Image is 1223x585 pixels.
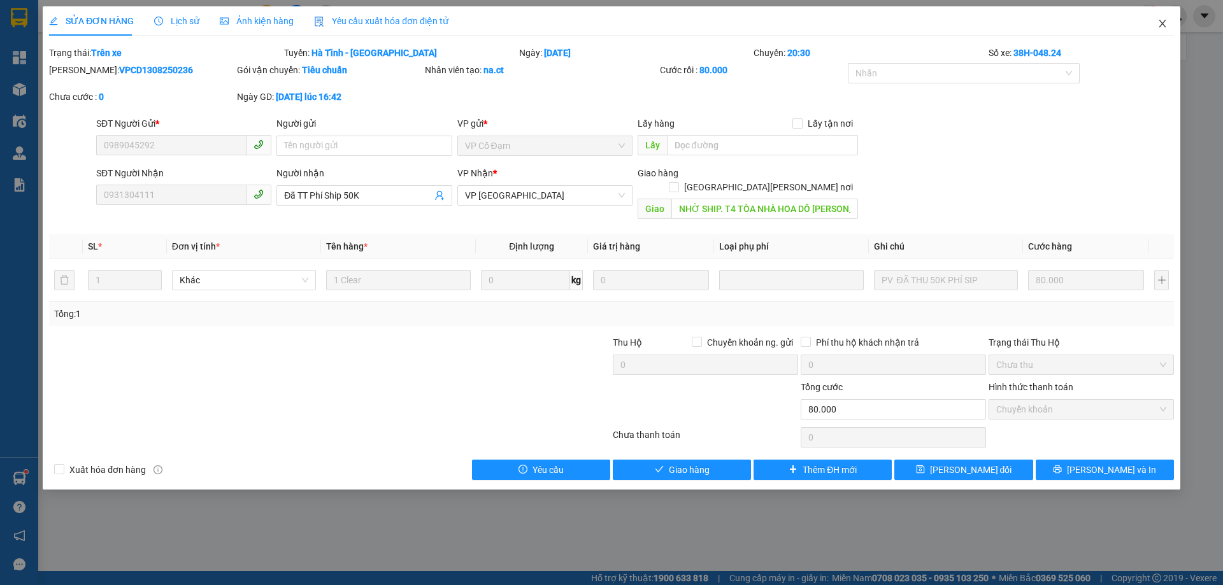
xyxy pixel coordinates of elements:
span: plus [789,465,797,475]
button: checkGiao hàng [613,460,751,480]
button: exclamation-circleYêu cầu [472,460,610,480]
th: Loại phụ phí [714,234,868,259]
div: SĐT Người Nhận [96,166,271,180]
div: Chưa cước : [49,90,234,104]
span: Lịch sử [154,16,199,26]
b: 0 [99,92,104,102]
input: Ghi Chú [874,270,1018,290]
span: Ảnh kiện hàng [220,16,294,26]
span: Giao [638,199,671,219]
span: [PERSON_NAME] và In [1067,463,1156,477]
div: Chuyến: [752,46,987,60]
span: VP Mỹ Đình [465,186,625,205]
b: VPCD1308250236 [119,65,193,75]
div: Cước rồi : [660,63,845,77]
span: Định lượng [509,241,554,251]
span: SỬA ĐƠN HÀNG [49,16,134,26]
input: Dọc đường [667,135,858,155]
div: Ngày: [518,46,753,60]
input: Dọc đường [671,199,858,219]
span: Khác [180,271,308,290]
div: SĐT Người Gửi [96,116,271,130]
input: VD: Bàn, Ghế [326,270,470,290]
span: Chưa thu [996,355,1166,374]
div: Gói vận chuyển: [237,63,422,77]
b: [DATE] lúc 16:42 [276,92,341,102]
span: picture [220,17,229,25]
b: 20:30 [787,48,810,58]
span: Thêm ĐH mới [803,463,857,477]
div: Trạng thái Thu Hộ [989,335,1174,349]
button: delete [54,270,75,290]
b: [DATE] [544,48,571,58]
label: Hình thức thanh toán [989,382,1073,392]
div: Người gửi [276,116,452,130]
span: Lấy hàng [638,118,675,129]
span: Giá trị hàng [593,241,640,251]
span: exclamation-circle [519,465,527,475]
span: close [1157,18,1168,29]
span: [PERSON_NAME] đổi [930,463,1012,477]
span: Chuyển khoản [996,400,1166,419]
span: VP Nhận [457,168,493,178]
div: Người nhận [276,166,452,180]
span: Đơn vị tính [172,241,220,251]
span: Giao hàng [669,463,710,477]
span: Yêu cầu xuất hóa đơn điện tử [314,16,448,26]
div: Chưa thanh toán [611,428,799,450]
span: Tổng cước [801,382,843,392]
span: phone [254,189,264,199]
b: 80.000 [699,65,727,75]
span: VP Cổ Đạm [465,136,625,155]
span: save [916,465,925,475]
b: Trên xe [91,48,122,58]
span: edit [49,17,58,25]
div: Số xe: [987,46,1175,60]
div: [PERSON_NAME]: [49,63,234,77]
b: Tiêu chuẩn [302,65,347,75]
button: printer[PERSON_NAME] và In [1036,460,1174,480]
b: Hà Tĩnh - [GEOGRAPHIC_DATA] [311,48,437,58]
span: phone [254,139,264,150]
b: 38H-048.24 [1013,48,1061,58]
span: Lấy [638,135,667,155]
span: printer [1053,465,1062,475]
span: user-add [434,190,445,201]
div: Tuyến: [283,46,518,60]
span: [GEOGRAPHIC_DATA][PERSON_NAME] nơi [679,180,858,194]
span: kg [570,270,583,290]
span: Yêu cầu [533,463,564,477]
div: Ngày GD: [237,90,422,104]
span: Tên hàng [326,241,368,251]
img: icon [314,17,324,27]
span: info-circle [154,465,162,474]
button: plus [1154,270,1168,290]
span: Phí thu hộ khách nhận trả [811,335,924,349]
div: VP gửi [457,116,633,130]
span: Thu Hộ [613,337,642,348]
span: Xuất hóa đơn hàng [64,463,151,477]
th: Ghi chú [869,234,1023,259]
input: 0 [1028,270,1144,290]
button: save[PERSON_NAME] đổi [894,460,1033,480]
button: Close [1145,6,1180,42]
input: 0 [593,270,709,290]
div: Tổng: 1 [54,307,472,321]
b: na.ct [483,65,504,75]
span: Cước hàng [1028,241,1072,251]
span: Lấy tận nơi [803,116,858,130]
span: Chuyển khoản ng. gửi [702,335,798,349]
span: check [655,465,664,475]
div: Nhân viên tạo: [425,63,657,77]
span: Giao hàng [638,168,678,178]
div: Trạng thái: [48,46,283,60]
span: clock-circle [154,17,163,25]
span: SL [88,241,98,251]
button: plusThêm ĐH mới [754,460,892,480]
